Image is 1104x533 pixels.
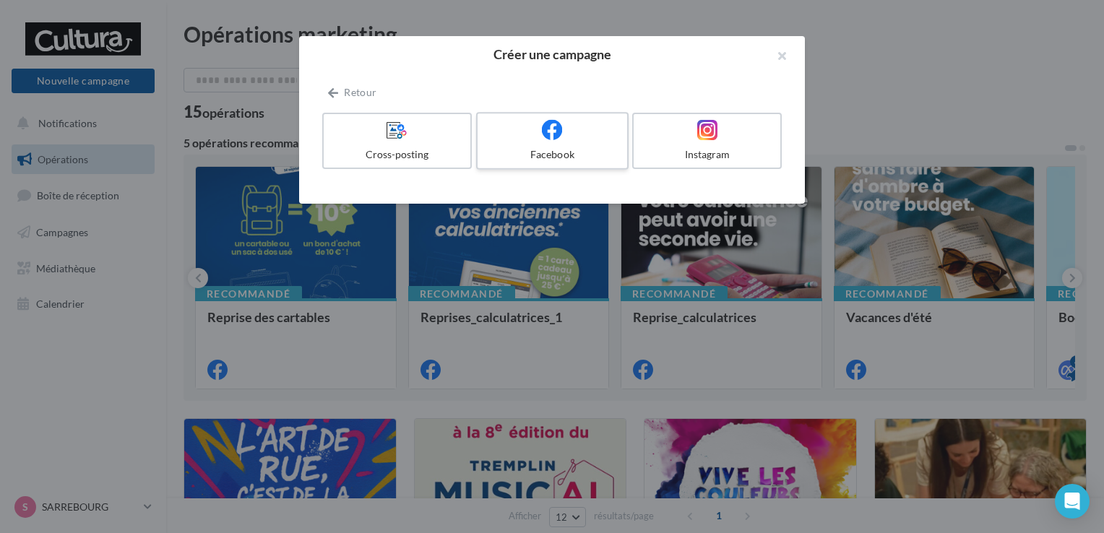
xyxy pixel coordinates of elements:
h2: Créer une campagne [322,48,782,61]
div: Cross-posting [329,147,465,162]
div: Instagram [639,147,775,162]
button: Retour [322,84,382,101]
div: Facebook [483,147,621,162]
div: Open Intercom Messenger [1055,484,1090,519]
